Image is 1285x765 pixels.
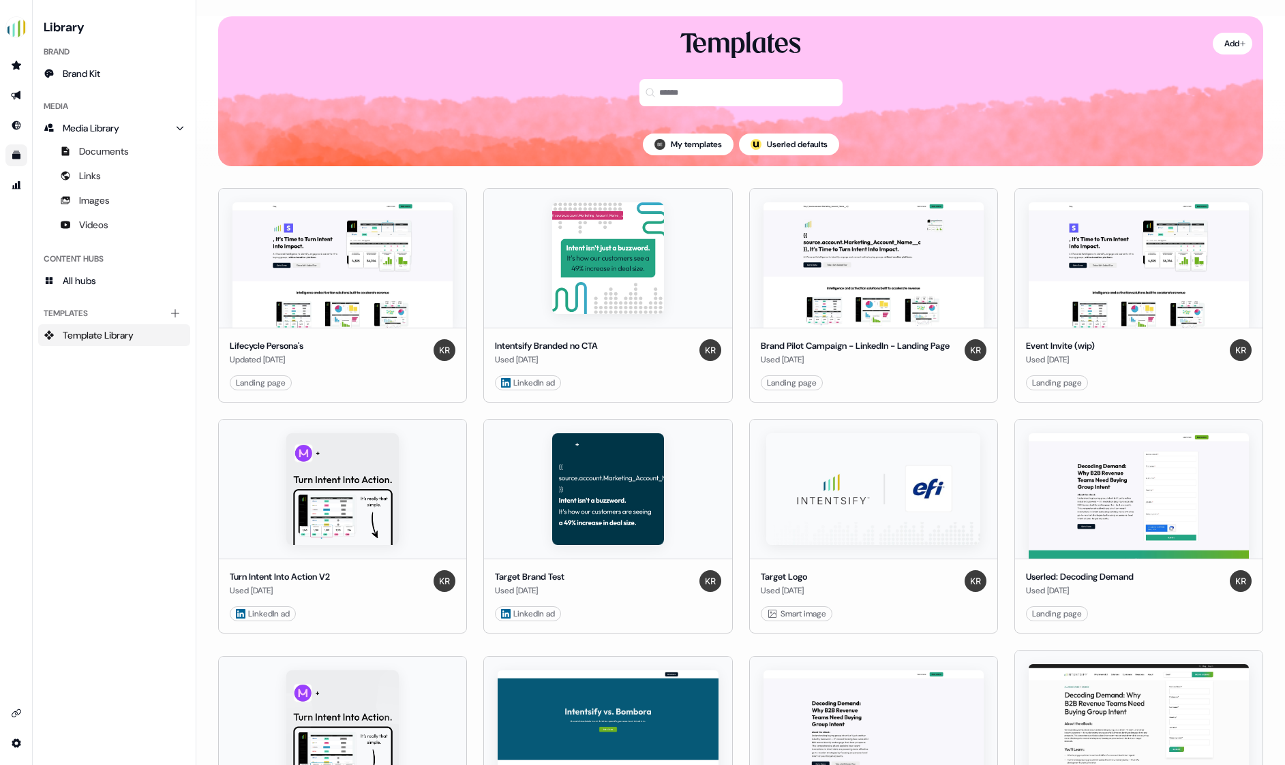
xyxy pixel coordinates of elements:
[495,339,598,353] div: Intentsify Branded no CTA
[749,419,998,634] button: Target LogoTarget LogoUsed [DATE]Kenna Smart image
[5,84,27,106] a: Go to outbound experience
[761,339,950,353] div: Brand Pilot Campaign - LinkedIn - Landing Page
[1230,339,1252,361] img: Kenna
[38,324,190,346] a: Template Library
[38,117,190,139] a: Media Library
[483,188,732,403] button: Intentsify Branded no CTAIntentsify Branded no CTAUsed [DATE]Kenna LinkedIn ad
[764,202,984,328] img: Brand Pilot Campaign - LinkedIn - Landing Page
[654,139,665,150] img: Brian
[1014,188,1263,403] button: Event Invite (wip)Event Invite (wip)Used [DATE]KennaLanding page
[434,339,455,361] img: Kenna
[495,570,564,584] div: Target Brand Test
[38,270,190,292] a: All hubs
[38,189,190,211] a: Images
[1032,376,1082,390] div: Landing page
[761,353,950,366] div: Used [DATE]
[79,193,110,207] span: Images
[1026,584,1134,597] div: Used [DATE]
[236,376,286,390] div: Landing page
[1014,419,1263,634] button: Userled: Decoding DemandUserled: Decoding DemandUsed [DATE]KennaLanding page
[1026,339,1095,353] div: Event Invite (wip)
[79,169,101,183] span: Links
[63,67,100,80] span: Brand Kit
[501,607,555,621] div: LinkedIn ad
[63,121,119,135] span: Media Library
[38,41,190,63] div: Brand
[38,95,190,117] div: Media
[1213,33,1252,54] button: Add
[1029,433,1249,559] img: Userled: Decoding Demand
[749,188,998,403] button: Brand Pilot Campaign - LinkedIn - Landing PageBrand Pilot Campaign - LinkedIn - Landing PageUsed ...
[767,607,826,621] div: Smart image
[552,433,664,545] img: Target Brand Test
[680,27,801,63] div: Templates
[501,376,555,390] div: LinkedIn ad
[38,248,190,270] div: Content Hubs
[38,165,190,187] a: Links
[643,134,734,155] button: My templates
[236,607,290,621] div: LinkedIn ad
[230,570,330,584] div: Turn Intent Into Action V2
[751,139,761,150] div: ;
[5,732,27,754] a: Go to integrations
[286,433,398,545] img: Turn Intent Into Action V2
[5,114,27,136] a: Go to Inbound
[767,376,817,390] div: Landing page
[79,144,129,158] span: Documents
[434,570,455,592] img: Kenna
[965,339,986,361] img: Kenna
[751,139,761,150] img: userled logo
[218,188,467,403] button: Lifecycle Persona'sLifecycle Persona'sUpdated [DATE]KennaLanding page
[79,218,108,232] span: Videos
[38,214,190,236] a: Videos
[552,202,664,314] img: Intentsify Branded no CTA
[699,339,721,361] img: Kenna
[766,433,980,545] img: Target Logo
[5,702,27,724] a: Go to integrations
[965,570,986,592] img: Kenna
[761,584,807,597] div: Used [DATE]
[483,419,732,634] button: Target Brand TestTarget Brand TestUsed [DATE]Kenna LinkedIn ad
[230,339,303,353] div: Lifecycle Persona's
[699,570,721,592] img: Kenna
[1026,353,1095,366] div: Used [DATE]
[63,328,134,342] span: Template Library
[761,570,807,584] div: Target Logo
[230,353,303,366] div: Updated [DATE]
[230,584,330,597] div: Used [DATE]
[38,302,190,324] div: Templates
[1230,570,1252,592] img: Kenna
[495,353,598,366] div: Used [DATE]
[218,419,467,634] button: Turn Intent Into Action V2Turn Intent Into Action V2Used [DATE]Kenna LinkedIn ad
[5,54,27,76] a: Go to prospects
[232,202,453,328] img: Lifecycle Persona's
[38,16,190,35] h3: Library
[63,274,96,287] span: All hubs
[5,174,27,196] a: Go to attribution
[5,144,27,166] a: Go to templates
[1032,607,1082,621] div: Landing page
[1029,202,1249,328] img: Event Invite (wip)
[38,63,190,84] a: Brand Kit
[739,134,839,155] button: userled logo;Userled defaults
[495,584,564,597] div: Used [DATE]
[1026,570,1134,584] div: Userled: Decoding Demand
[38,140,190,162] a: Documents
